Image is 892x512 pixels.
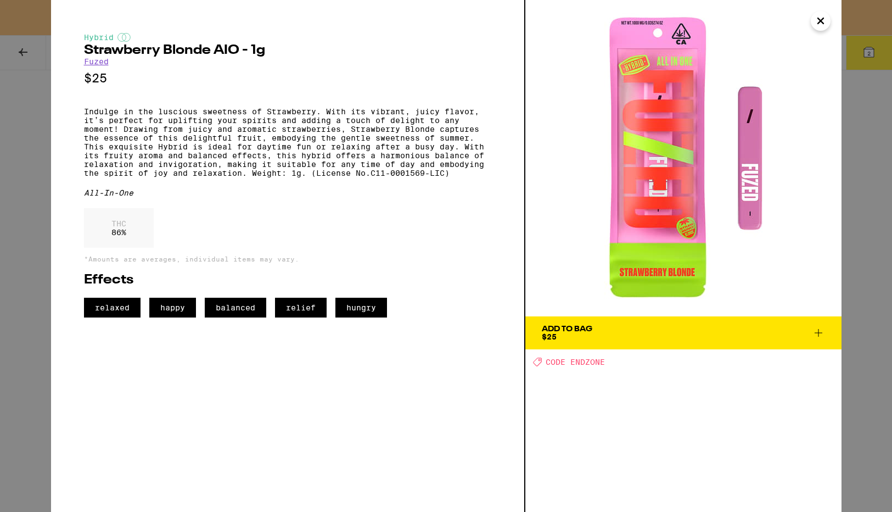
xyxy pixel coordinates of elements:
div: Add To Bag [542,325,592,333]
h2: Strawberry Blonde AIO - 1g [84,44,491,57]
span: balanced [205,298,266,318]
span: $25 [542,332,557,341]
button: Add To Bag$25 [525,316,841,349]
a: Fuzed [84,57,109,66]
p: *Amounts are averages, individual items may vary. [84,255,491,263]
p: THC [111,219,126,228]
h2: Effects [84,274,491,287]
div: Hybrid [84,33,491,42]
p: $25 [84,71,491,85]
span: relaxed [84,298,141,318]
span: hungry [335,298,387,318]
span: relief [275,298,327,318]
p: Indulge in the luscious sweetness of Strawberry. With its vibrant, juicy flavor, it’s perfect for... [84,107,491,177]
img: hybridColor.svg [117,33,131,42]
span: Hi. Need any help? [7,8,79,16]
button: Close [811,11,831,31]
span: CODE ENDZONE [546,358,605,366]
div: All-In-One [84,188,491,197]
span: happy [149,298,196,318]
div: 86 % [84,208,154,248]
